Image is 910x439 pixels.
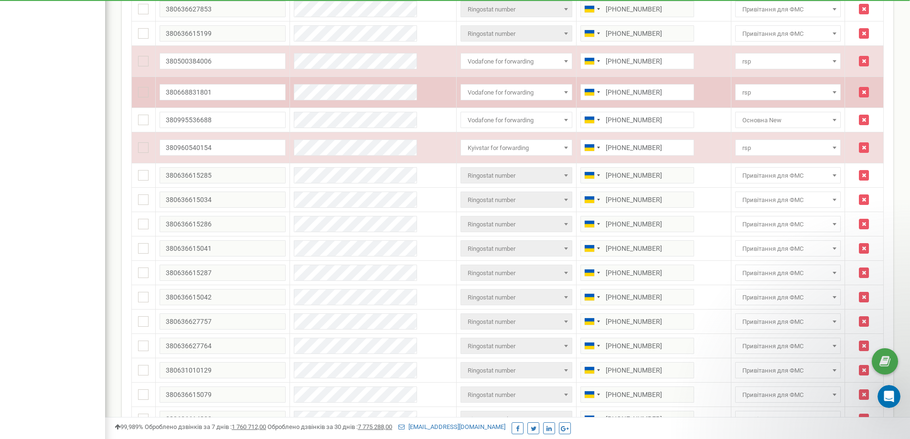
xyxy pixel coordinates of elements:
input: 050 123 4567 [580,112,694,128]
span: Привітання для ФМС [739,413,837,426]
span: Ringostat number [460,1,572,17]
span: Привітання для ФМС [739,364,837,377]
div: Telephone country code [581,289,603,305]
span: Оброблено дзвінків за 30 днів : [268,423,392,430]
span: Привітання для ФМС [739,193,837,207]
div: Telephone country code [581,411,603,427]
div: Telephone country code [581,387,603,402]
span: Привітання для ФМС [739,388,837,402]
span: Ringostat number [464,27,568,41]
input: 050 123 4567 [580,1,694,17]
span: Ringostat number [464,3,568,16]
span: Привітання для ФМС [735,167,841,183]
span: Привітання для ФМС [739,340,837,353]
span: Привітання для ФМС [739,291,837,304]
span: Привітання для ФМС [735,411,841,427]
span: Ringostat number [460,289,572,305]
div: Telephone country code [581,140,603,155]
span: Vodafone for forwarding [460,53,572,69]
span: rsp [739,55,837,68]
span: Ringostat number [464,388,568,402]
input: 050 123 4567 [580,25,694,42]
span: Привітання для ФМС [735,362,841,378]
span: Привітання для ФМС [739,267,837,280]
input: 050 123 4567 [580,167,694,183]
span: Ringostat number [460,313,572,330]
span: Привітання для ФМС [735,338,841,354]
u: 1 760 712,00 [232,423,266,430]
u: 7 775 288,00 [358,423,392,430]
div: Telephone country code [581,314,603,329]
div: Telephone country code [581,168,603,183]
input: 050 123 4567 [580,265,694,281]
input: 050 123 4567 [580,362,694,378]
span: rsp [735,53,841,69]
span: Ringostat number [464,315,568,329]
input: 050 123 4567 [580,216,694,232]
span: Привітання для ФМС [735,265,841,281]
span: Привітання для ФМС [739,242,837,256]
span: Ringostat number [464,193,568,207]
span: Привітання для ФМС [739,218,837,231]
input: 050 123 4567 [580,240,694,257]
span: rsp [735,84,841,100]
input: 050 123 4567 [580,313,694,330]
span: Ringostat number [460,167,572,183]
span: Привітання для ФМС [739,315,837,329]
span: Ringostat number [464,267,568,280]
span: Привітання для ФМС [735,313,841,330]
span: Ringostat number [460,338,572,354]
span: Vodafone for forwarding [464,86,568,99]
span: Ringostat number [460,386,572,403]
span: Привітання для ФМС [739,3,837,16]
input: 050 123 4567 [580,411,694,427]
iframe: Intercom live chat [878,385,900,408]
span: Vodafone for forwarding [464,114,568,127]
span: Основна New [739,114,837,127]
span: Привітання для ФМС [735,1,841,17]
span: Ringostat number [464,340,568,353]
input: 050 123 4567 [580,192,694,208]
span: Kyivstar for forwarding [464,141,568,155]
span: Привітання для ФМС [735,216,841,232]
span: Привітання для ФМС [735,386,841,403]
div: Telephone country code [581,338,603,353]
span: rsp [739,86,837,99]
div: Telephone country code [581,112,603,128]
span: Ringostat number [460,362,572,378]
span: Оброблено дзвінків за 7 днів : [145,423,266,430]
a: [EMAIL_ADDRESS][DOMAIN_NAME] [398,423,505,430]
span: Ringostat number [460,216,572,232]
span: Ringostat number [464,169,568,182]
span: Привітання для ФМС [735,240,841,257]
span: Vodafone for forwarding [460,84,572,100]
span: Основна New [735,112,841,128]
span: Привітання для ФМС [735,192,841,208]
div: Telephone country code [581,85,603,100]
span: Vodafone for forwarding [464,55,568,68]
span: Ringostat number [464,413,568,426]
span: Привітання для ФМС [739,169,837,182]
input: 050 123 4567 [580,289,694,305]
div: Telephone country code [581,54,603,69]
span: 99,989% [115,423,143,430]
span: Ringostat number [464,291,568,304]
span: Привітання для ФМС [735,289,841,305]
span: Ringostat number [460,25,572,42]
span: Ringostat number [460,240,572,257]
span: Ringostat number [460,411,572,427]
span: rsp [735,139,841,156]
div: Telephone country code [581,192,603,207]
input: 050 123 4567 [580,139,694,156]
span: Привітання для ФМС [735,25,841,42]
div: Telephone country code [581,26,603,41]
span: Kyivstar for forwarding [460,139,572,156]
div: Telephone country code [581,1,603,17]
span: rsp [739,141,837,155]
span: Ringostat number [464,364,568,377]
span: Ringostat number [460,192,572,208]
div: Telephone country code [581,216,603,232]
span: Vodafone for forwarding [460,112,572,128]
div: Telephone country code [581,363,603,378]
div: Telephone country code [581,265,603,280]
